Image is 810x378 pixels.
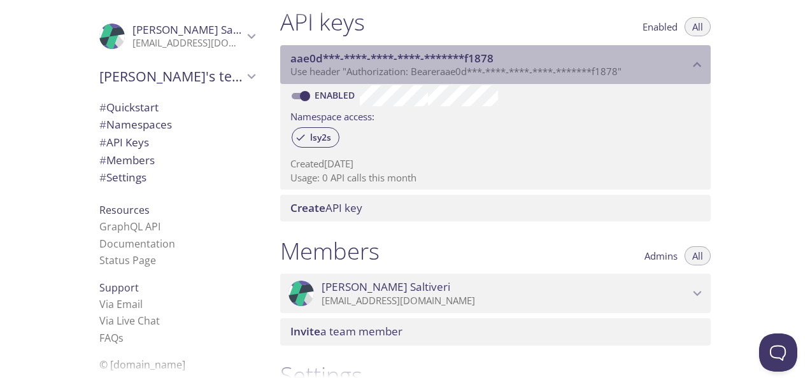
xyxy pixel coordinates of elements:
label: Namespace access: [290,106,374,125]
span: # [99,117,106,132]
div: lsy2s [292,127,339,148]
div: David Saltiveri [89,15,265,57]
div: David Saltiveri [280,274,711,313]
span: Invite [290,324,320,339]
div: David's team [89,60,265,93]
div: Create API Key [280,195,711,221]
a: GraphQL API [99,220,160,234]
button: All [685,246,711,265]
span: Quickstart [99,100,159,115]
span: a team member [290,324,402,339]
span: [PERSON_NAME] Saltiveri [322,280,450,294]
span: Resources [99,203,150,217]
div: Invite a team member [280,318,711,345]
h1: API keys [280,8,365,36]
iframe: Help Scout Beacon - Open [759,333,797,372]
span: Members [99,153,155,167]
div: API Keys [89,134,265,151]
span: # [99,170,106,185]
button: Admins [637,246,685,265]
div: Team Settings [89,169,265,186]
a: Documentation [99,237,175,251]
a: FAQ [99,331,124,345]
span: API Keys [99,135,149,150]
span: Support [99,281,139,295]
span: # [99,153,106,167]
span: Create [290,200,325,215]
button: All [685,17,711,36]
p: Created [DATE] [290,157,700,171]
span: lsy2s [302,132,339,143]
h1: Members [280,237,380,265]
span: [PERSON_NAME] Saltiveri [132,22,261,37]
div: Namespaces [89,116,265,134]
a: Status Page [99,253,156,267]
span: Namespaces [99,117,172,132]
p: Usage: 0 API calls this month [290,171,700,185]
p: [EMAIL_ADDRESS][DOMAIN_NAME] [132,37,243,50]
span: # [99,100,106,115]
span: Settings [99,170,146,185]
a: Via Email [99,297,143,311]
button: Enabled [635,17,685,36]
a: Enabled [313,89,360,101]
span: [PERSON_NAME]'s team [99,67,243,85]
a: Via Live Chat [99,314,160,328]
span: # [99,135,106,150]
p: [EMAIL_ADDRESS][DOMAIN_NAME] [322,295,689,307]
span: s [118,331,124,345]
div: Members [89,151,265,169]
div: Quickstart [89,99,265,116]
span: API key [290,200,362,215]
